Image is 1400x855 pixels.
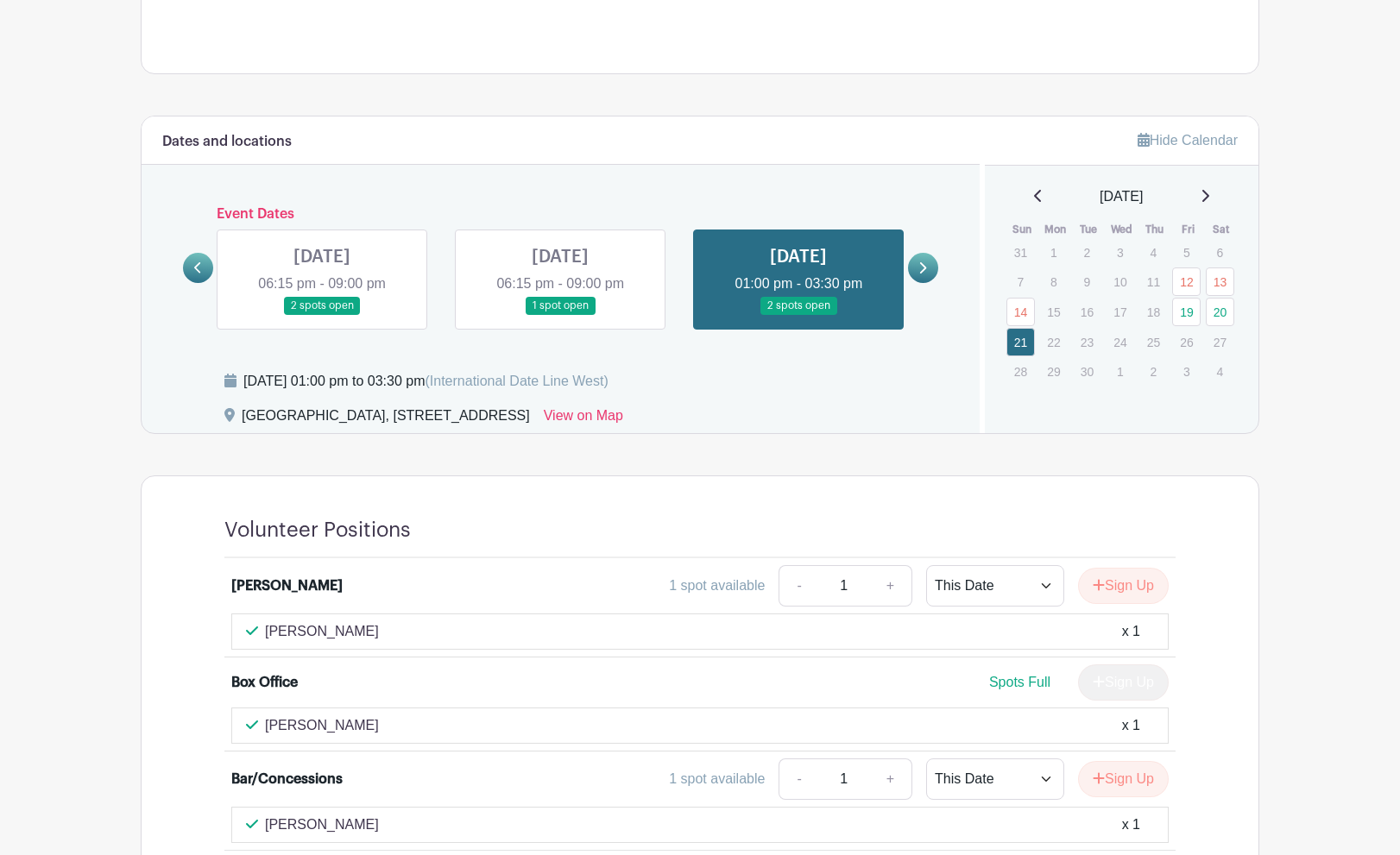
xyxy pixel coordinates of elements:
a: View on Map [544,405,623,433]
p: 2 [1073,239,1101,266]
p: 2 [1139,358,1168,385]
div: [GEOGRAPHIC_DATA], [STREET_ADDRESS] [242,405,530,433]
th: Mon [1038,221,1072,238]
h6: Event Dates [213,206,908,223]
p: [PERSON_NAME] [265,715,379,736]
p: 26 [1172,329,1201,355]
p: 23 [1073,329,1101,355]
span: [DATE] [1100,186,1143,207]
p: 3 [1172,358,1201,385]
p: 9 [1073,268,1101,295]
p: 25 [1139,329,1168,355]
span: Spots Full [989,675,1050,689]
div: [DATE] 01:00 pm to 03:30 pm [243,371,609,392]
p: 30 [1073,358,1101,385]
p: 4 [1139,239,1168,266]
h4: Volunteer Positions [224,518,411,543]
a: - [779,758,818,800]
a: 13 [1206,267,1234,296]
p: 1 [1039,239,1068,266]
p: 3 [1106,239,1134,266]
p: 10 [1106,268,1134,295]
div: x 1 [1122,715,1140,736]
th: Wed [1105,221,1138,238]
button: Sign Up [1078,761,1169,797]
p: 8 [1039,268,1068,295]
p: 27 [1206,329,1234,355]
p: 5 [1172,239,1201,266]
p: 24 [1106,329,1134,355]
th: Thu [1138,221,1172,238]
a: - [779,565,818,607]
span: (International Date Line West) [425,374,608,388]
p: 1 [1106,358,1134,385]
p: 4 [1206,358,1234,385]
th: Sat [1205,221,1239,238]
a: 19 [1172,298,1201,326]
p: 28 [1006,358,1035,385]
div: 1 spot available [669,575,765,596]
div: Bar/Concessions [231,769,343,789]
p: [PERSON_NAME] [265,621,379,642]
p: [PERSON_NAME] [265,814,379,835]
p: 6 [1206,239,1234,266]
a: + [869,565,912,607]
button: Sign Up [1078,568,1169,604]
div: 1 spot available [669,769,765,789]
th: Sun [1006,221,1039,238]
p: 29 [1039,358,1068,385]
div: Box Office [231,672,298,693]
a: Hide Calendar [1138,133,1238,148]
th: Tue [1072,221,1106,238]
a: 20 [1206,298,1234,326]
p: 11 [1139,268,1168,295]
p: 31 [1006,239,1035,266]
a: 14 [1006,298,1035,326]
a: 12 [1172,267,1201,296]
p: 15 [1039,299,1068,325]
p: 7 [1006,268,1035,295]
div: x 1 [1122,814,1140,835]
th: Fri [1171,221,1205,238]
p: 17 [1106,299,1134,325]
a: 21 [1006,328,1035,356]
a: + [869,758,912,800]
p: 16 [1073,299,1101,325]
div: [PERSON_NAME] [231,575,343,596]
p: 22 [1039,329,1068,355]
h6: Dates and locations [162,134,292,150]
div: x 1 [1122,621,1140,642]
p: 18 [1139,299,1168,325]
